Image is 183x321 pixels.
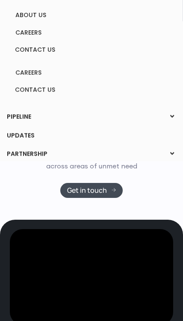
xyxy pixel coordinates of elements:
[67,187,107,194] span: Get in touch
[9,9,174,22] a: ABOUT US
[9,26,174,39] a: CAREERS
[9,66,174,80] a: CAREERS
[9,43,174,57] a: CONTACT US
[9,83,174,97] a: CONTACT US
[60,183,123,198] a: Get in touch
